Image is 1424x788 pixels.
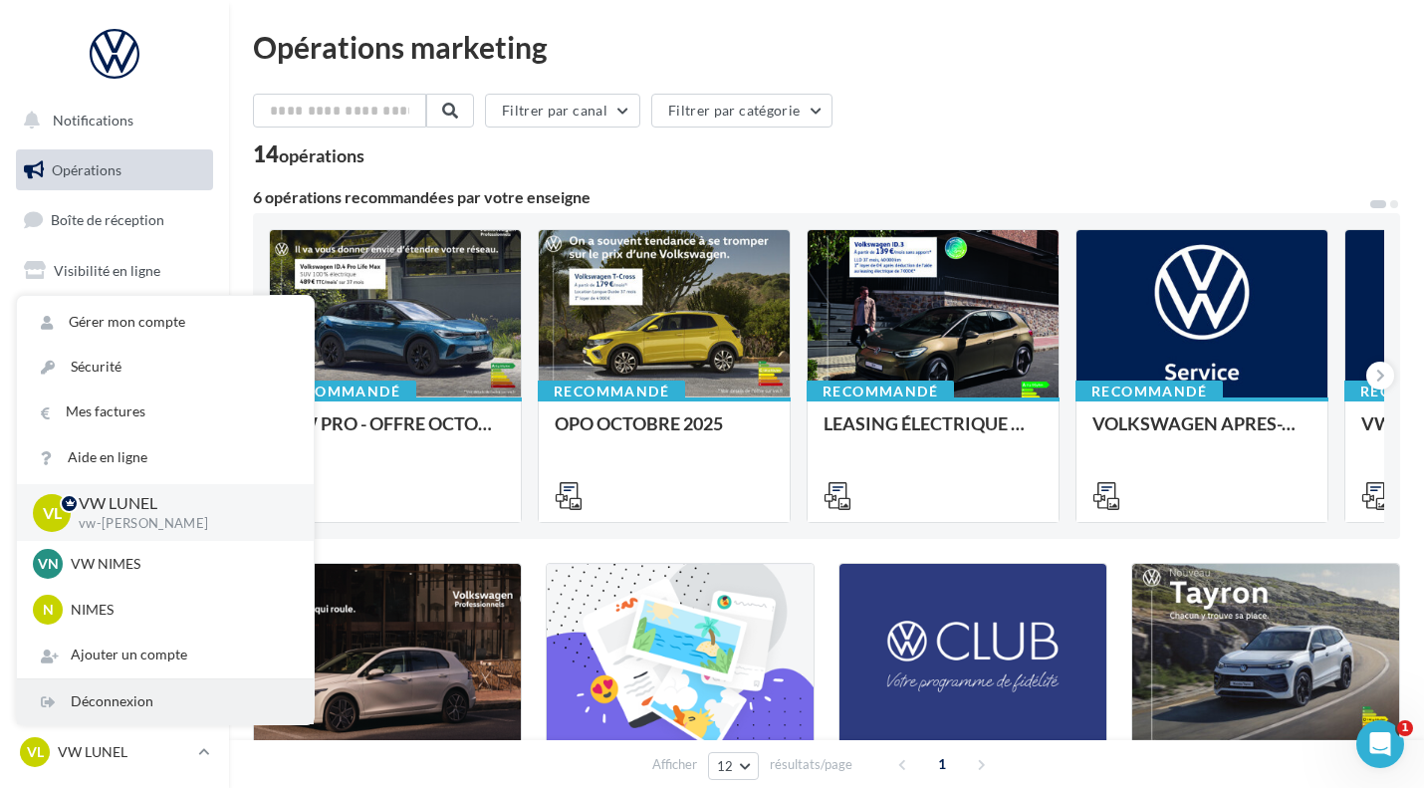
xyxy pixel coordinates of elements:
div: VW PRO - OFFRE OCTOBRE 25 [286,413,505,453]
div: VOLKSWAGEN APRES-VENTE [1092,413,1311,453]
a: Campagnes DataOnDemand [12,564,217,623]
div: 6 opérations recommandées par votre enseigne [253,189,1368,205]
span: 1 [1397,720,1413,736]
a: Calendrier [12,448,217,490]
div: 14 [253,143,364,165]
a: Sécurité [17,345,314,390]
span: N [43,600,54,620]
span: Afficher [652,755,697,774]
a: Boîte de réception [12,198,217,241]
div: OPO OCTOBRE 2025 [555,413,774,453]
span: Notifications [53,112,133,129]
a: VL VW LUNEL [16,733,213,771]
a: Campagnes [12,300,217,342]
a: Visibilité en ligne [12,250,217,292]
span: VN [38,554,59,574]
a: Mes factures [17,390,314,434]
span: VL [27,742,44,762]
a: PLV et print personnalisable [12,497,217,556]
span: VL [43,501,62,524]
span: Opérations [52,161,121,178]
iframe: Intercom live chat [1356,720,1404,768]
span: 1 [926,748,958,780]
div: Recommandé [807,381,954,402]
span: Boîte de réception [51,211,164,228]
p: VW NIMES [71,554,290,574]
button: 12 [708,752,759,780]
a: Contacts [12,349,217,391]
p: VW LUNEL [79,492,282,515]
a: Gérer mon compte [17,300,314,345]
p: NIMES [71,600,290,620]
div: Recommandé [1075,381,1223,402]
div: opérations [279,146,364,164]
span: résultats/page [770,755,852,774]
p: vw-[PERSON_NAME] [79,515,282,533]
button: Notifications [12,100,209,141]
div: Ajouter un compte [17,633,314,677]
a: Opérations [12,149,217,191]
button: Filtrer par catégorie [651,94,832,128]
div: Recommandé [269,381,416,402]
span: Visibilité en ligne [54,262,160,279]
a: Médiathèque [12,398,217,440]
button: Filtrer par canal [485,94,640,128]
div: Opérations marketing [253,32,1400,62]
div: Recommandé [538,381,685,402]
span: 12 [717,758,734,774]
div: LEASING ÉLECTRIQUE 2025 [824,413,1043,453]
div: Déconnexion [17,679,314,724]
p: VW LUNEL [58,742,190,762]
a: Aide en ligne [17,435,314,480]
